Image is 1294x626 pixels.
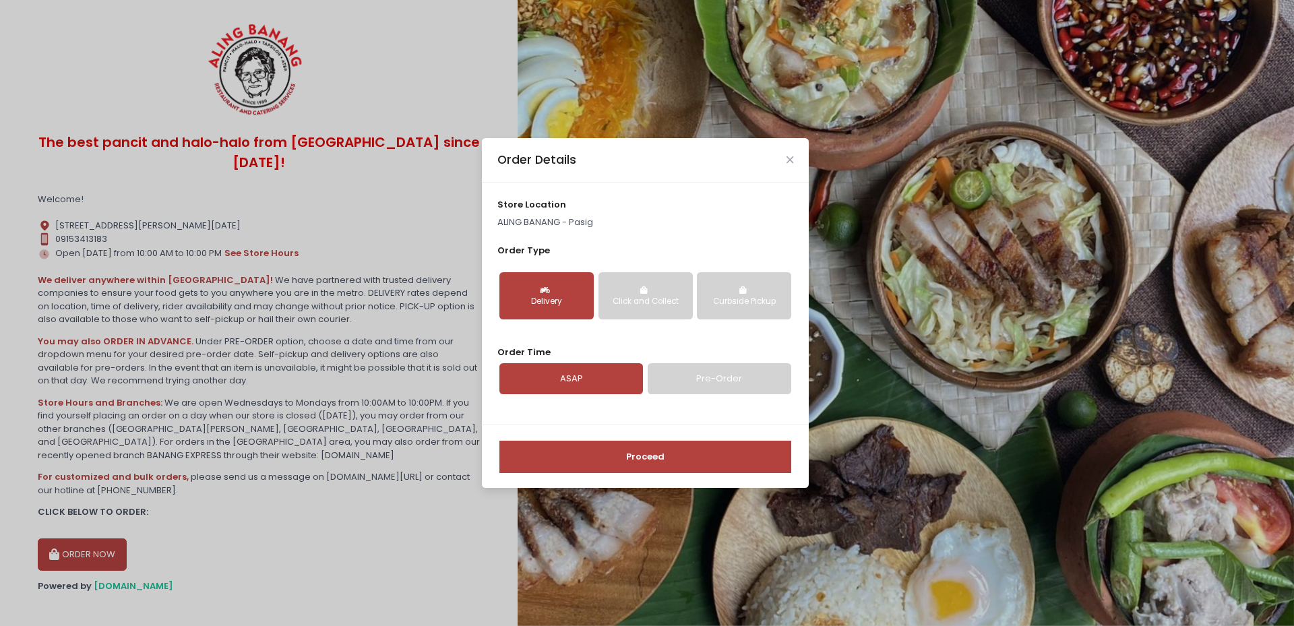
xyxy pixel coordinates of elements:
button: Curbside Pickup [697,272,791,319]
div: Order Details [497,151,576,168]
span: Order Type [497,244,550,257]
span: store location [497,198,566,211]
button: Delivery [499,272,594,319]
p: ALING BANANG - Pasig [497,216,794,229]
button: Proceed [499,441,791,473]
button: Close [787,156,793,163]
span: Order Time [497,346,551,358]
div: Curbside Pickup [706,296,782,308]
button: Click and Collect [598,272,693,319]
div: Delivery [509,296,584,308]
div: Click and Collect [608,296,683,308]
a: Pre-Order [648,363,791,394]
a: ASAP [499,363,643,394]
